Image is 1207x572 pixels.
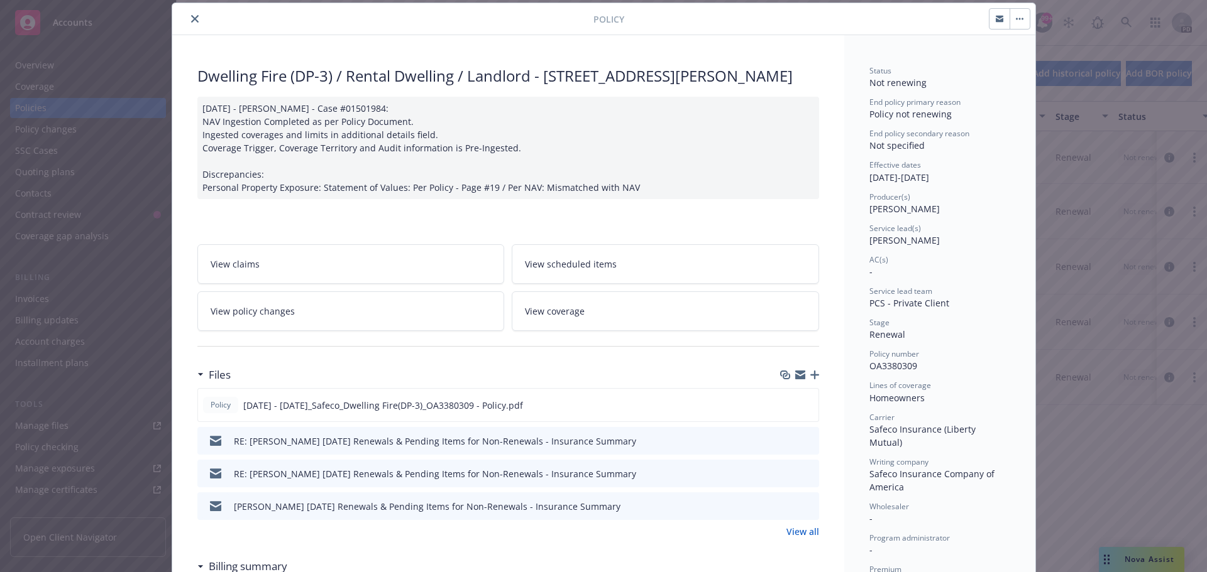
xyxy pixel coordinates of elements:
[869,203,940,215] span: [PERSON_NAME]
[234,467,636,480] div: RE: [PERSON_NAME] [DATE] Renewals & Pending Items for Non-Renewals - Insurance Summary
[869,159,1010,183] div: [DATE] - [DATE]
[869,223,921,234] span: Service lead(s)
[869,456,929,467] span: Writing company
[869,391,1010,404] div: Homeowners
[197,65,819,87] div: Dwelling Fire (DP-3) / Rental Dwelling / Landlord - [STREET_ADDRESS][PERSON_NAME]
[869,380,931,391] span: Lines of coverage
[869,266,873,278] span: -
[782,399,792,412] button: download file
[869,159,921,170] span: Effective dates
[197,97,819,199] div: [DATE] - [PERSON_NAME] - Case #01501984: NAV Ingestion Completed as per Policy Document. Ingested...
[208,399,233,411] span: Policy
[869,139,925,151] span: Not specified
[869,544,873,556] span: -
[869,108,952,120] span: Policy not renewing
[869,348,919,359] span: Policy number
[803,467,814,480] button: preview file
[783,434,793,448] button: download file
[197,367,231,383] div: Files
[869,286,932,296] span: Service lead team
[869,468,997,493] span: Safeco Insurance Company of America
[187,11,202,26] button: close
[525,257,617,271] span: View scheduled items
[211,305,295,318] span: View policy changes
[869,97,961,107] span: End policy primary reason
[783,467,793,480] button: download file
[869,192,910,202] span: Producer(s)
[512,291,819,331] a: View coverage
[783,500,793,513] button: download file
[869,234,940,246] span: [PERSON_NAME]
[869,423,978,448] span: Safeco Insurance (Liberty Mutual)
[869,317,890,328] span: Stage
[869,128,969,139] span: End policy secondary reason
[197,244,505,284] a: View claims
[234,434,636,448] div: RE: [PERSON_NAME] [DATE] Renewals & Pending Items for Non-Renewals - Insurance Summary
[209,367,231,383] h3: Files
[234,500,620,513] div: [PERSON_NAME] [DATE] Renewals & Pending Items for Non-Renewals - Insurance Summary
[525,305,585,318] span: View coverage
[803,500,814,513] button: preview file
[802,399,813,412] button: preview file
[243,399,523,412] span: [DATE] - [DATE]_Safeco_Dwelling Fire(DP-3)_OA3380309 - Policy.pdf
[869,65,891,76] span: Status
[869,297,949,309] span: PCS - Private Client
[211,257,260,271] span: View claims
[869,532,950,543] span: Program administrator
[869,254,888,265] span: AC(s)
[869,501,909,512] span: Wholesaler
[593,13,624,26] span: Policy
[869,77,927,89] span: Not renewing
[197,291,505,331] a: View policy changes
[803,434,814,448] button: preview file
[512,244,819,284] a: View scheduled items
[786,525,819,538] a: View all
[869,360,917,372] span: OA3380309
[869,328,905,340] span: Renewal
[869,412,895,423] span: Carrier
[869,512,873,524] span: -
